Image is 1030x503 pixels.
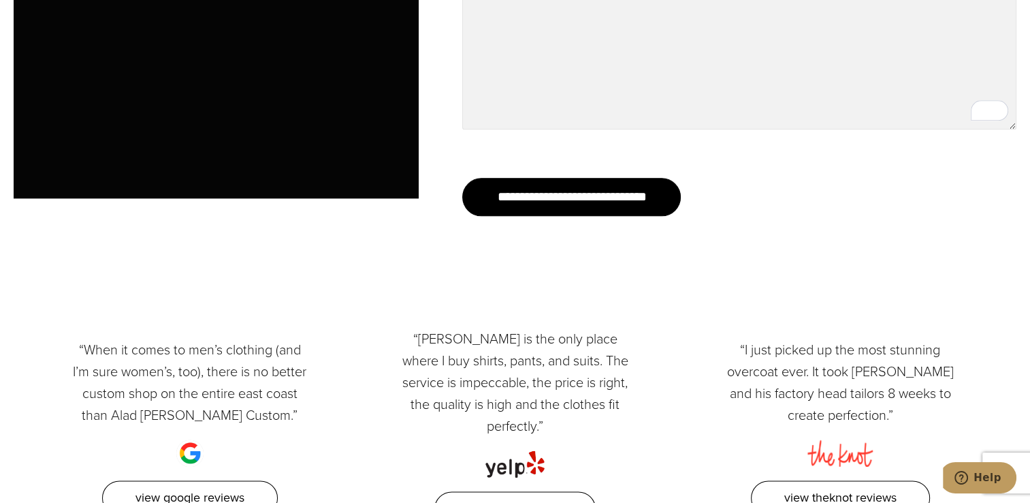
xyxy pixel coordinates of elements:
p: “I just picked up the most stunning overcoat ever. It took [PERSON_NAME] and his factory head tai... [721,339,959,426]
iframe: Opens a widget where you can chat to one of our agents [943,462,1016,496]
img: google [176,426,204,467]
img: the knot [807,426,873,467]
p: “When it comes to men’s clothing (and I’m sure women’s, too), there is no better custom shop on t... [71,339,309,426]
img: yelp [485,437,545,478]
p: “[PERSON_NAME] is the only place where I buy shirts, pants, and suits. The service is impeccable,... [396,328,634,437]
